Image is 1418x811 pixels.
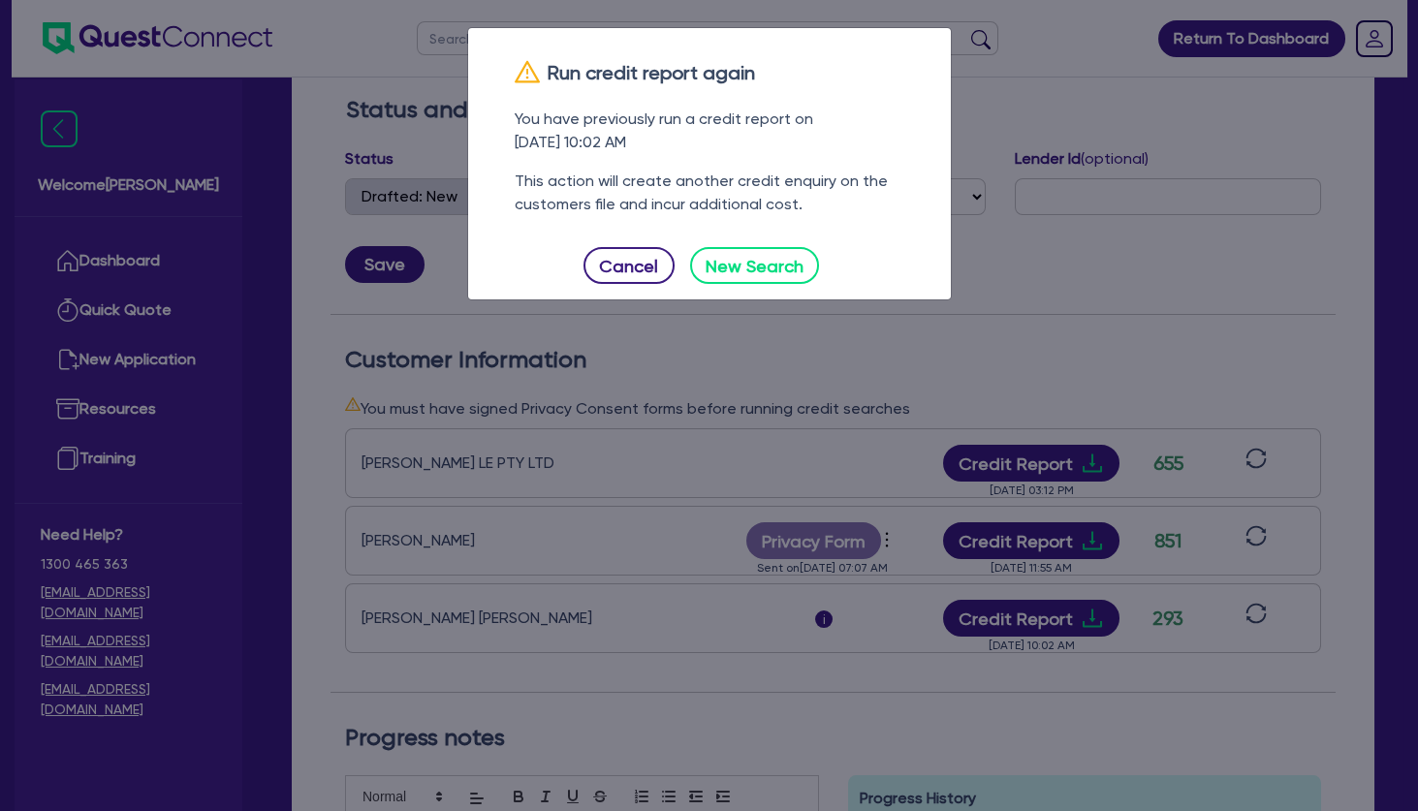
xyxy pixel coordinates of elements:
[515,170,904,216] div: This action will create another credit enquiry on the customers file and incur additional cost.
[515,59,904,84] h3: Run credit report again
[515,108,904,154] div: You have previously run a credit report on
[515,131,904,154] div: [DATE] 10:02 AM
[690,247,820,284] button: New Search
[583,247,675,284] button: Cancel
[515,59,540,84] span: warning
